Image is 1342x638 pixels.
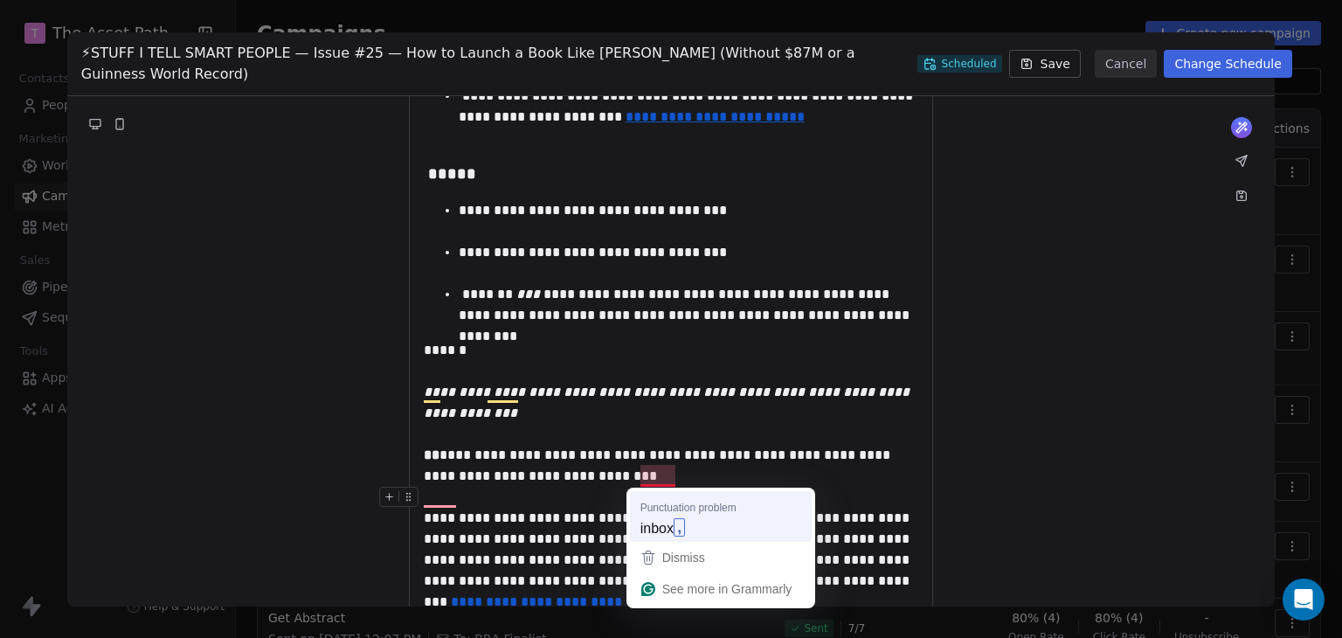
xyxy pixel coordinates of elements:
[1283,579,1325,621] div: Open Intercom Messenger
[1095,50,1157,78] button: Cancel
[1164,50,1291,78] button: Change Schedule
[81,43,910,85] span: ⚡STUFF I TELL SMART PEOPLE — Issue #25 — How to Launch a Book Like [PERSON_NAME] (Without $87M or...
[917,55,1002,73] span: Scheduled
[1009,50,1081,78] button: Save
